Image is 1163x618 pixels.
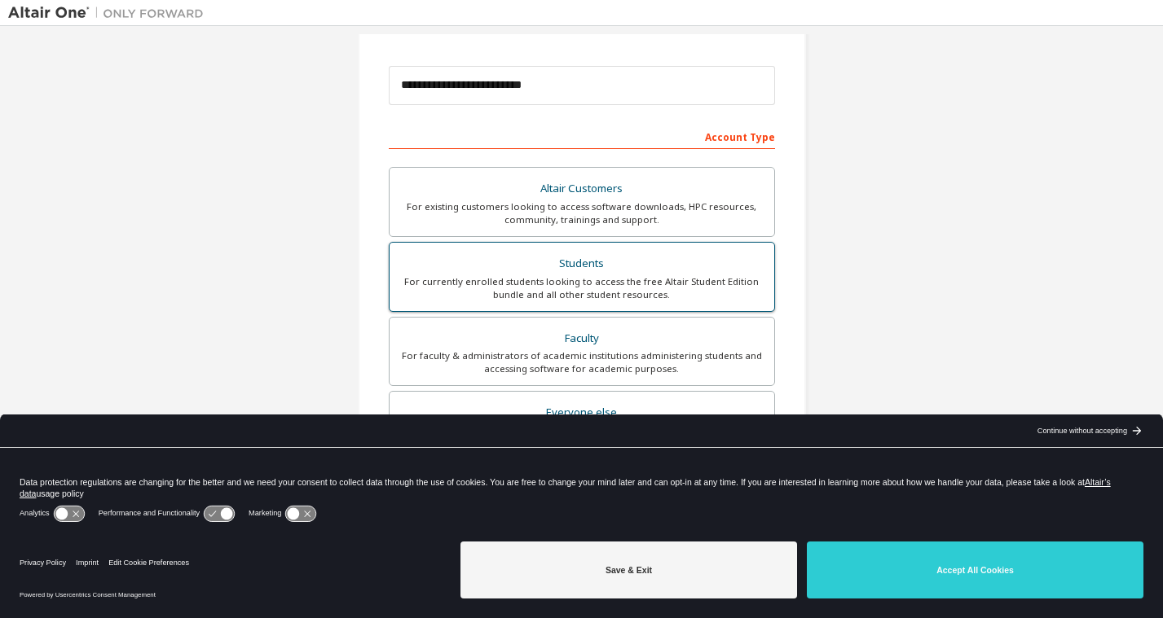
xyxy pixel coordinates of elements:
div: Faculty [399,327,764,350]
div: Students [399,252,764,275]
div: For existing customers looking to access software downloads, HPC resources, community, trainings ... [399,200,764,226]
img: Altair One [8,5,212,21]
div: Account Type [389,123,775,149]
div: For currently enrolled students looking to access the free Altair Student Edition bundle and all ... [399,275,764,301]
div: Everyone else [399,401,764,424]
div: Altair Customers [399,178,764,200]
div: For faculty & administrators of academic institutions administering students and accessing softwa... [399,349,764,375]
